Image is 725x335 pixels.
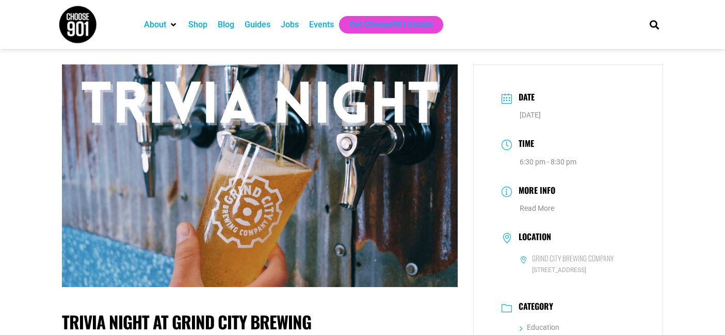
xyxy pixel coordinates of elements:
[245,19,270,31] a: Guides
[62,312,458,332] h1: Trivia Night at Grind City Brewing
[513,91,535,106] h3: Date
[513,232,551,244] h3: Location
[349,19,433,31] a: Get Choose901 Emails
[188,19,207,31] a: Shop
[513,184,555,199] h3: More Info
[281,19,299,31] a: Jobs
[520,158,576,166] abbr: 6:30 pm - 8:30 pm
[520,204,554,212] a: Read More
[646,16,663,33] div: Search
[309,19,334,31] a: Events
[520,265,635,275] span: [STREET_ADDRESS]
[139,16,632,33] nav: Main nav
[513,301,553,314] h3: Category
[520,323,559,331] a: Education
[513,137,534,152] h3: Time
[218,19,234,31] a: Blog
[520,111,541,119] span: [DATE]
[532,254,614,263] h6: Grind City Brewing Company
[139,16,183,33] div: About
[144,19,166,31] a: About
